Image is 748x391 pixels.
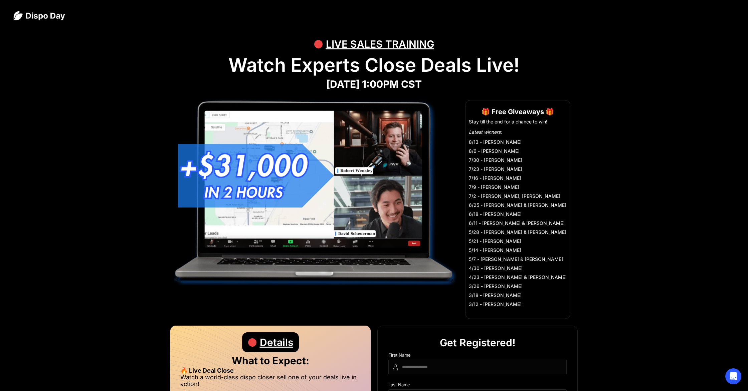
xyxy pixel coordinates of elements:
strong: [DATE] 1:00PM CST [326,78,422,90]
li: 8/13 - [PERSON_NAME] 8/6 - [PERSON_NAME] 7/30 - [PERSON_NAME] 7/23 - [PERSON_NAME] 7/16 - [PERSON... [469,137,567,309]
div: Open Intercom Messenger [725,368,741,384]
h1: Watch Experts Close Deals Live! [13,54,735,76]
strong: What to Expect: [232,355,309,367]
div: First Name [388,353,567,360]
strong: 🎁 Free Giveaways 🎁 [482,108,554,116]
div: LIVE SALES TRAINING [326,34,434,54]
strong: 🔥 Live Deal Close [180,367,234,374]
div: Last Name [388,382,567,389]
li: Watch a world-class dispo closer sell one of your deals live in action! [180,374,361,391]
li: Stay till the end for a chance to win! [469,118,567,125]
div: Get Registered! [440,333,516,353]
em: Latest winners: [469,129,502,135]
div: Details [260,332,293,352]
